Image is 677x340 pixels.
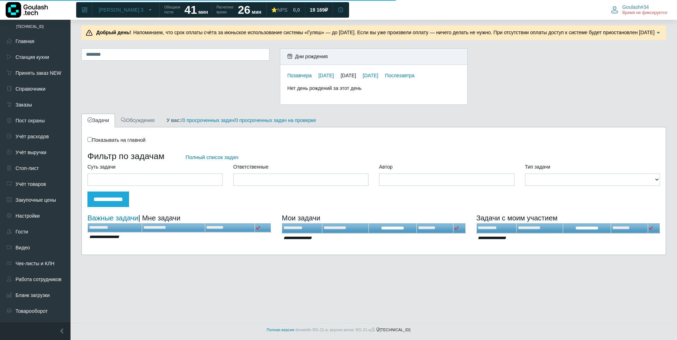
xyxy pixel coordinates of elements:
a: [DATE] [318,73,334,78]
div: Задачи с моим участием [476,213,660,223]
div: Нет день рождений за этот день [287,85,461,92]
span: мин [252,9,261,15]
img: Логотип компании Goulash.tech [6,2,48,18]
span: 19 169 [310,7,325,13]
span: Расчетное время [216,5,233,15]
span: donatello RG-21-a, версия ветки: RG-21-a [295,328,376,332]
span: NPS [277,7,287,13]
div: Мои задачи [282,213,465,223]
a: Позавчера [287,73,312,78]
a: 0 просроченных задач [183,117,234,123]
span: Время не фиксируется [622,10,667,16]
b: У вас: [166,117,181,123]
a: Послезавтра [385,73,415,78]
button: Goulash#34 Время не фиксируется [607,2,671,17]
a: Важные задачи [87,214,138,222]
div: Дни рождения [280,49,468,65]
h3: Фильтр по задачам [87,151,660,161]
label: Суть задачи [87,163,116,171]
a: 19 169 ₽ [306,4,333,16]
a: Обещаем гостю 41 мин Расчетное время 26 мин [160,4,266,16]
a: Задачи [81,114,115,127]
div: / / [161,117,321,124]
a: 0 просроченных задач на проверке [235,117,316,123]
span: Напоминаем, что срок оплаты счёта за июньское использование системы «Гуляш» — до [DATE]. Если вы ... [94,30,654,43]
footer: [TECHNICAL_ID] [7,323,670,336]
b: Добрый день! [96,30,131,35]
a: Обсуждения [115,114,160,127]
div: Показывать на главной [87,136,660,144]
label: Тип задачи [525,163,550,171]
label: Автор [379,163,392,171]
div: [DATE] [341,73,361,78]
strong: 41 [184,4,197,16]
img: Подробнее [655,29,662,36]
div: ⭐ [271,7,287,13]
button: [PERSON_NAME] 3 [94,4,157,16]
img: Предупреждение [86,29,93,36]
label: Ответственные [233,163,269,171]
strong: 26 [238,4,250,16]
span: Goulash#34 [622,4,649,10]
a: Полный список задач [185,154,238,160]
a: [DATE] [363,73,378,78]
div: | Мне задачи [87,213,271,223]
a: Полная версия [267,328,294,332]
span: ₽ [325,7,328,13]
span: Обещаем гостю [164,5,180,15]
span: [PERSON_NAME] 3 [99,7,144,13]
span: мин [199,9,208,15]
span: 0,0 [293,7,300,13]
a: ⭐NPS 0,0 [267,4,304,16]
